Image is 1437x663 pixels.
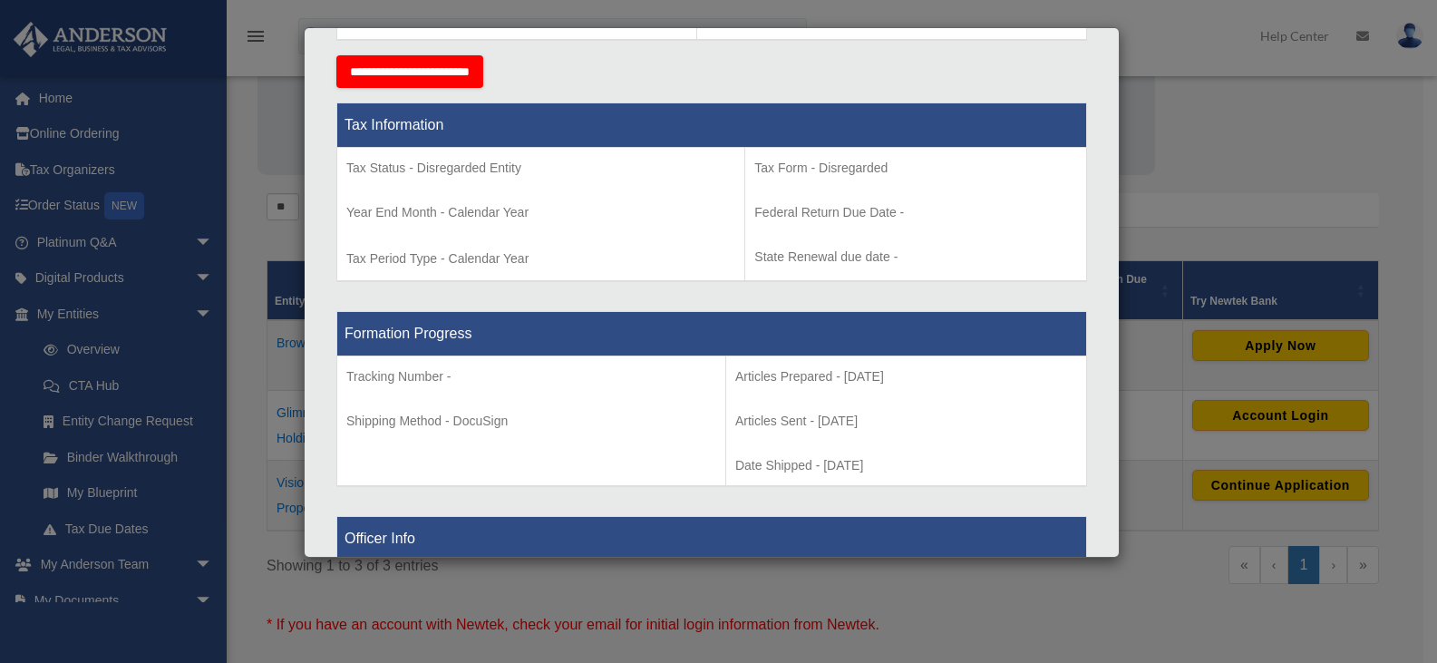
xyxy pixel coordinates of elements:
th: Formation Progress [337,311,1087,356]
p: State Renewal due date - [754,246,1077,268]
p: Year End Month - Calendar Year [346,201,735,224]
td: Tax Period Type - Calendar Year [337,147,745,281]
p: Date Shipped - [DATE] [735,454,1077,477]
p: Tax Form - Disregarded [754,157,1077,180]
p: Articles Prepared - [DATE] [735,366,1077,388]
th: Officer Info [337,517,1087,561]
th: Tax Information [337,102,1087,147]
p: Articles Sent - [DATE] [735,410,1077,433]
p: Tax Status - Disregarded Entity [346,157,735,180]
p: Federal Return Due Date - [754,201,1077,224]
p: Shipping Method - DocuSign [346,410,716,433]
p: Tracking Number - [346,366,716,388]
